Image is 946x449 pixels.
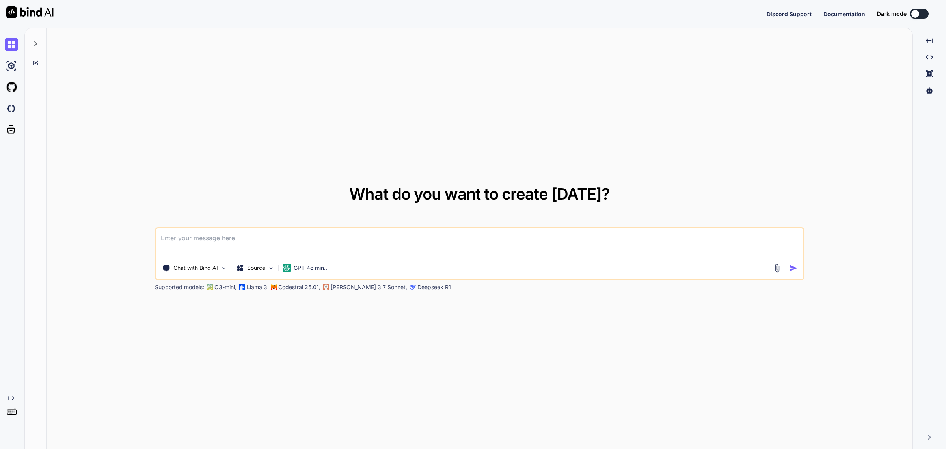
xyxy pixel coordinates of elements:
[5,38,18,51] img: chat
[790,264,798,272] img: icon
[5,59,18,73] img: ai-studio
[278,283,320,291] p: Codestral 25.01,
[323,284,329,290] img: claude
[823,10,865,18] button: Documentation
[283,264,291,272] img: GPT-4o mini
[247,283,269,291] p: Llama 3,
[877,10,907,18] span: Dark mode
[268,265,274,271] img: Pick Models
[331,283,407,291] p: [PERSON_NAME] 3.7 Sonnet,
[773,264,782,273] img: attachment
[767,10,812,18] button: Discord Support
[173,264,218,272] p: Chat with Bind AI
[207,284,213,290] img: GPT-4
[417,283,451,291] p: Deepseek R1
[5,80,18,94] img: githubLight
[247,264,265,272] p: Source
[214,283,236,291] p: O3-mini,
[239,284,245,290] img: Llama2
[294,264,327,272] p: GPT-4o min..
[155,283,204,291] p: Supported models:
[349,184,610,204] span: What do you want to create [DATE]?
[6,6,54,18] img: Bind AI
[5,102,18,115] img: darkCloudIdeIcon
[271,284,277,290] img: Mistral-AI
[410,284,416,290] img: claude
[823,11,865,17] span: Documentation
[767,11,812,17] span: Discord Support
[220,265,227,271] img: Pick Tools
